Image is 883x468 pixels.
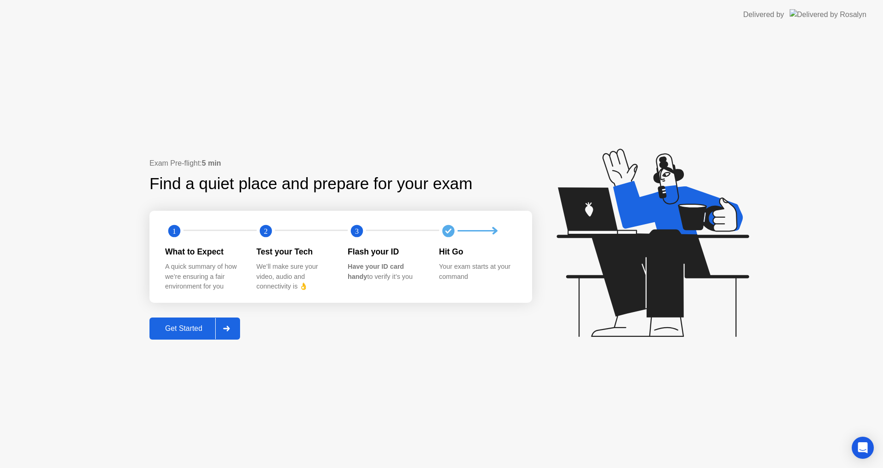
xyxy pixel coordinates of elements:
div: Flash your ID [348,246,424,258]
div: What to Expect [165,246,242,258]
div: Open Intercom Messenger [852,437,874,459]
text: 1 [172,226,176,235]
b: Have your ID card handy [348,263,404,280]
div: Hit Go [439,246,516,258]
div: Find a quiet place and prepare for your exam [149,172,474,196]
img: Delivered by Rosalyn [790,9,866,20]
div: A quick summary of how we’re ensuring a fair environment for you [165,262,242,292]
button: Get Started [149,318,240,340]
div: We’ll make sure your video, audio and connectivity is 👌 [257,262,333,292]
div: Delivered by [743,9,784,20]
div: to verify it’s you [348,262,424,282]
div: Test your Tech [257,246,333,258]
div: Exam Pre-flight: [149,158,532,169]
div: Get Started [152,324,215,333]
b: 5 min [202,159,221,167]
text: 3 [355,226,359,235]
div: Your exam starts at your command [439,262,516,282]
text: 2 [264,226,267,235]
